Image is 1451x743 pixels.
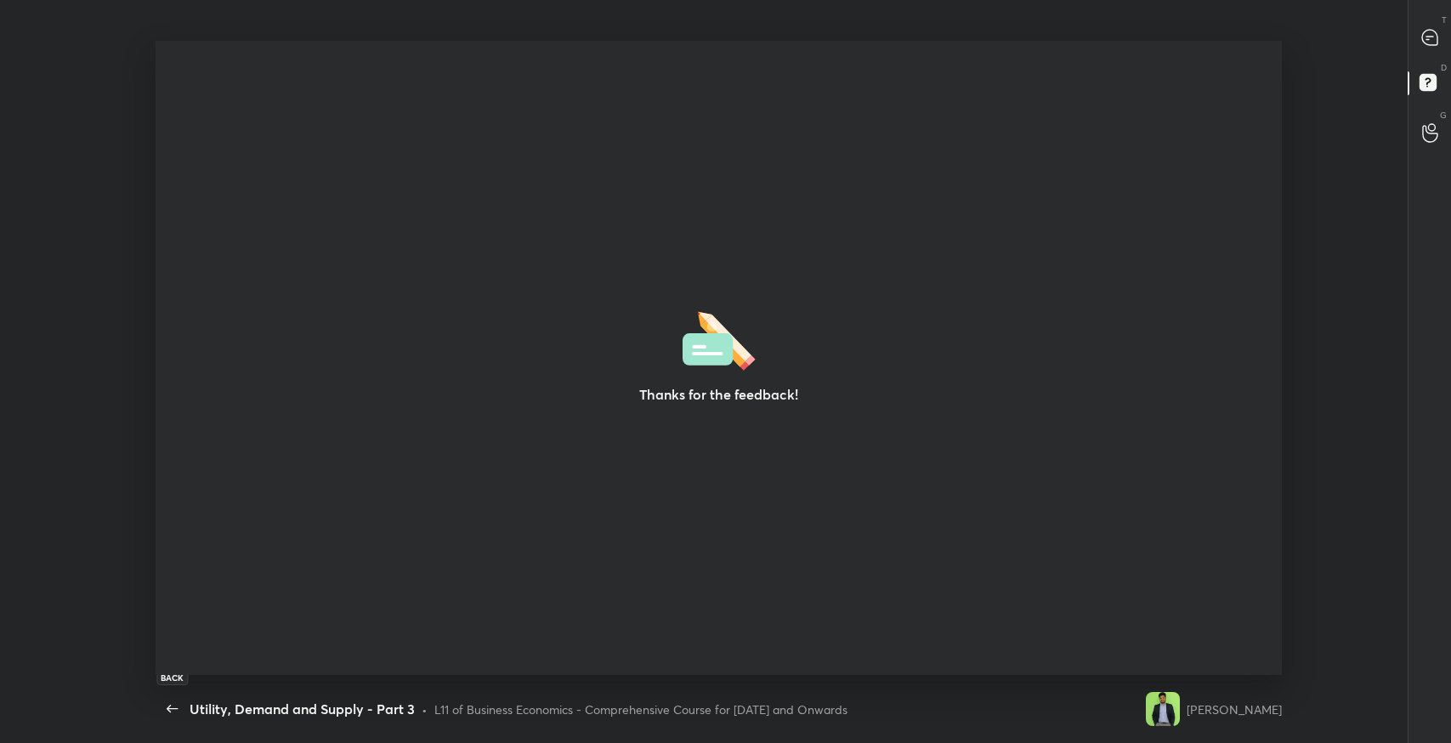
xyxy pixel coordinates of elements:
[422,700,428,718] div: •
[1440,109,1447,122] p: G
[1146,692,1180,726] img: fcc3dd17a7d24364a6f5f049f7d33ac3.jpg
[1441,61,1447,74] p: D
[156,670,188,685] div: Back
[1187,700,1282,718] div: [PERSON_NAME]
[434,700,847,718] div: L11 of Business Economics - Comprehensive Course for [DATE] and Onwards
[682,306,755,371] img: feedbackThanks.36dea665.svg
[190,699,415,719] div: Utility, Demand and Supply - Part 3
[639,384,798,405] h3: Thanks for the feedback!
[1442,14,1447,26] p: T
